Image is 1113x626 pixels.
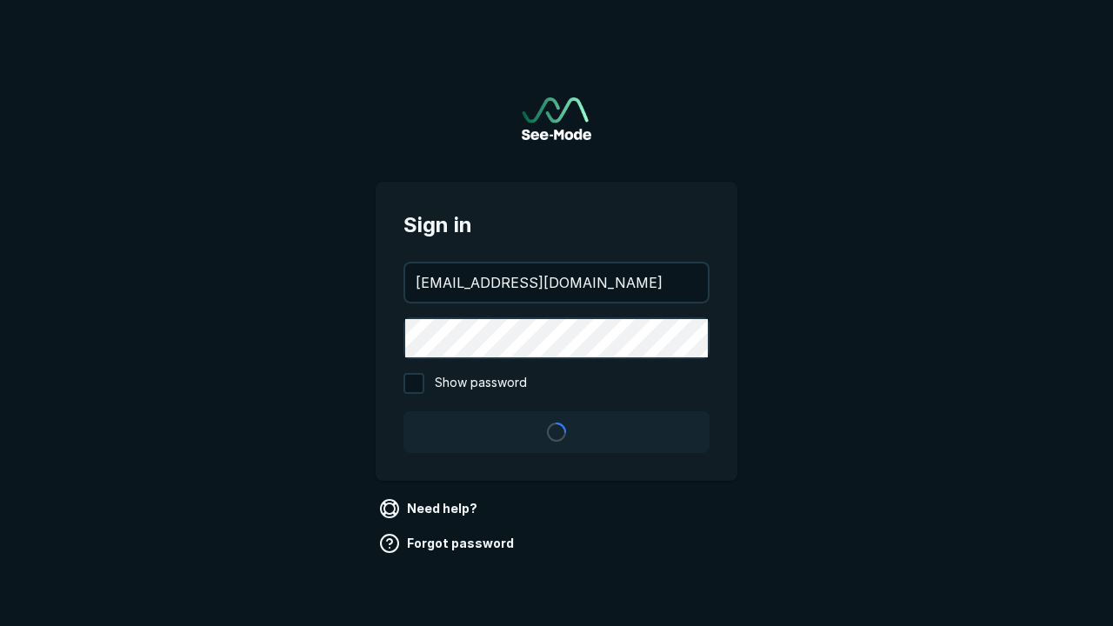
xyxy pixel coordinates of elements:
img: See-Mode Logo [522,97,591,140]
span: Sign in [403,210,710,241]
span: Show password [435,373,527,394]
input: your@email.com [405,263,708,302]
a: Go to sign in [522,97,591,140]
a: Need help? [376,495,484,523]
a: Forgot password [376,529,521,557]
